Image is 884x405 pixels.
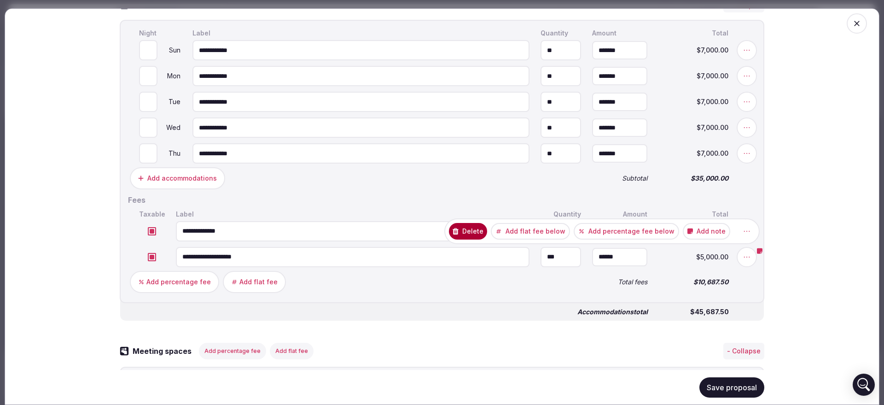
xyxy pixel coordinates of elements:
button: Add flat fee [223,270,286,293]
button: Save proposal [699,377,764,397]
span: $10,687.50 [658,278,728,285]
div: Mon [159,73,181,79]
h2: Fees [128,195,756,205]
div: Add accommodations [147,174,217,183]
div: Wed [159,124,181,131]
div: Total [657,209,730,219]
div: Add percentage fee [146,277,211,286]
div: Amount [590,28,649,38]
div: Taxable [137,209,167,219]
button: Add note [683,223,730,239]
button: Add percentage fee [199,342,266,359]
span: $7,000.00 [658,99,728,105]
div: Tue [159,99,181,105]
div: Add flat fee [239,277,278,286]
div: Subtotal [590,173,649,183]
div: Amount [590,209,649,219]
div: Sun [159,47,181,53]
div: Thu [159,150,181,157]
h3: Meeting spaces [129,345,201,356]
span: $45,687.50 [659,308,729,315]
button: Add percentage fee below [574,223,679,239]
button: Delete [449,223,487,239]
button: Add percentage fee [130,270,219,293]
div: Total fees [590,276,649,287]
div: Label [174,209,531,219]
button: Add flat fee below [491,223,570,239]
div: Quantity [539,209,583,219]
span: $7,000.00 [658,73,728,79]
button: Add accommodations [130,167,225,189]
span: $35,000.00 [658,175,728,182]
span: $7,000.00 [658,124,728,131]
button: - Collapse [723,342,764,359]
div: Label [191,28,531,38]
span: Accommodations total [577,308,648,315]
div: Total [657,28,730,38]
button: Add flat fee [270,342,314,359]
span: $5,000.00 [658,253,728,260]
span: $7,000.00 [658,150,728,157]
span: $7,000.00 [658,47,728,53]
div: Quantity [539,28,583,38]
div: Night [137,28,183,38]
